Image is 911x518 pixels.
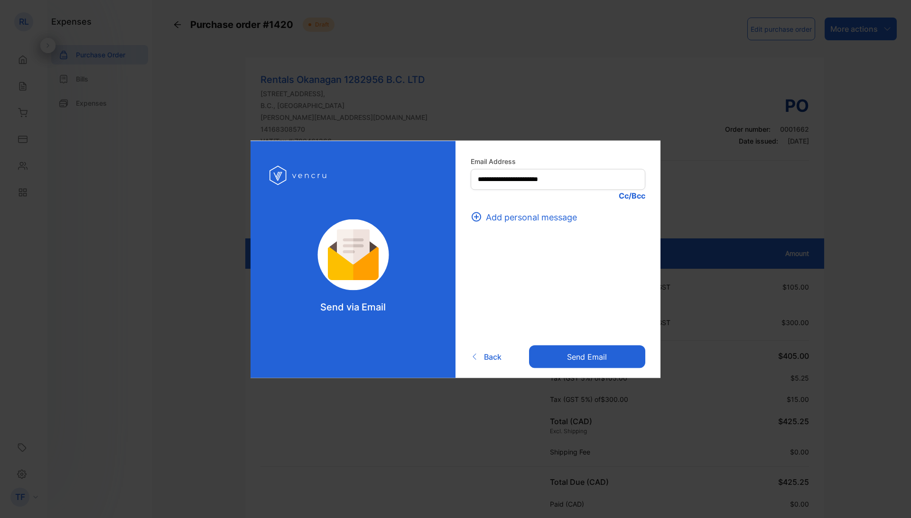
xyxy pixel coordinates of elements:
[8,4,36,32] button: Open LiveChat chat widget
[471,190,645,201] p: Cc/Bcc
[484,351,502,363] span: Back
[270,160,329,191] img: log
[471,210,583,223] button: Add personal message
[471,156,645,166] label: Email Address
[320,300,386,314] p: Send via Email
[529,345,645,368] button: Send email
[305,219,402,290] img: log
[486,210,577,223] span: Add personal message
